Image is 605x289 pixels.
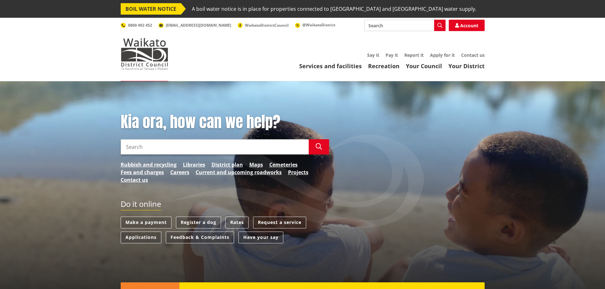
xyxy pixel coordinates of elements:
[406,62,442,70] a: Your Council
[225,217,249,228] a: Rates
[367,52,379,58] a: Say it
[121,161,177,168] a: Rubbish and recycling
[192,3,476,15] span: A boil water notice is in place for properties connected to [GEOGRAPHIC_DATA] and [GEOGRAPHIC_DAT...
[249,161,263,168] a: Maps
[121,217,171,228] a: Make a payment
[288,168,308,176] a: Projects
[404,52,424,58] a: Report it
[166,23,231,28] span: [EMAIL_ADDRESS][DOMAIN_NAME]
[170,168,189,176] a: Careers
[176,217,221,228] a: Register a dog
[128,23,152,28] span: 0800 492 452
[386,52,398,58] a: Pay it
[121,176,148,184] a: Contact us
[364,20,446,31] input: Search input
[461,52,485,58] a: Contact us
[121,3,181,15] span: BOIL WATER NOTICE
[166,232,234,243] a: Feedback & Complaints
[239,232,283,243] a: Have your say
[121,23,152,28] a: 0800 492 452
[238,23,289,28] a: WaikatoDistrictCouncil
[269,161,298,168] a: Cemeteries
[183,161,205,168] a: Libraries
[121,232,161,243] a: Applications
[158,23,231,28] a: [EMAIL_ADDRESS][DOMAIN_NAME]
[299,62,362,70] a: Services and facilities
[430,52,455,58] a: Apply for it
[449,20,485,31] a: Account
[121,200,161,211] h2: Do it online
[196,168,282,176] a: Current and upcoming roadworks
[302,22,335,28] span: @WaikatoDistrict
[448,62,485,70] a: Your District
[245,23,289,28] span: WaikatoDistrictCouncil
[295,22,335,28] a: @WaikatoDistrict
[121,139,309,154] input: Search input
[121,168,164,176] a: Fees and charges
[368,62,400,70] a: Recreation
[121,113,329,131] h1: Kia ora, how can we help?
[212,161,243,168] a: District plan
[121,38,168,70] img: Waikato District Council - Te Kaunihera aa Takiwaa o Waikato
[253,217,306,228] a: Request a service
